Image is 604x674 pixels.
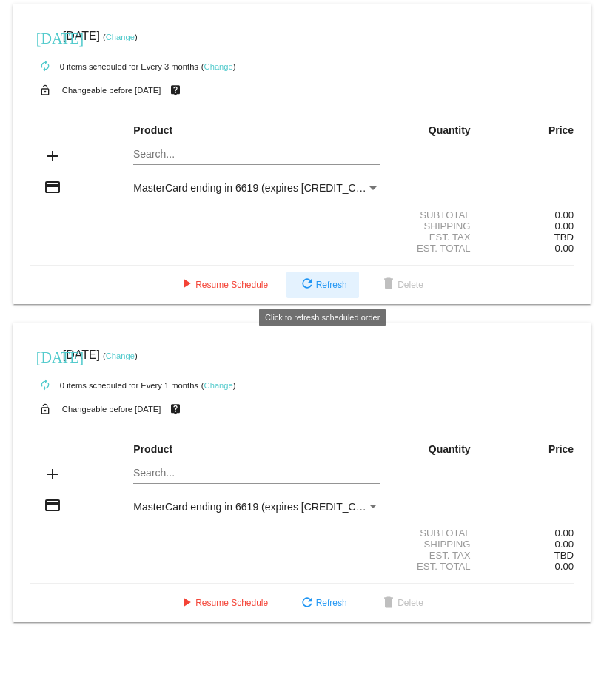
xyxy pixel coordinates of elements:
mat-icon: autorenew [36,377,54,394]
mat-icon: credit_card [44,178,61,196]
div: Est. Tax [392,232,483,243]
div: 0.00 [483,528,574,539]
input: Search... [133,149,380,161]
span: 0.00 [554,220,574,232]
mat-icon: [DATE] [36,28,54,46]
span: 0.00 [554,539,574,550]
div: Shipping [392,220,483,232]
strong: Price [548,124,574,136]
span: Refresh [298,598,347,608]
strong: Product [133,443,172,455]
span: Resume Schedule [178,598,268,608]
button: Refresh [286,272,359,298]
mat-icon: delete [380,276,397,294]
button: Delete [368,272,435,298]
mat-icon: delete [380,595,397,613]
span: 0.00 [554,561,574,572]
strong: Price [548,443,574,455]
small: ( ) [201,62,236,71]
div: Subtotal [392,528,483,539]
span: 0.00 [554,243,574,254]
span: Resume Schedule [178,280,268,290]
mat-icon: play_arrow [178,276,195,294]
strong: Quantity [429,443,471,455]
mat-icon: lock_open [36,400,54,419]
small: Changeable before [DATE] [62,405,161,414]
mat-icon: refresh [298,276,316,294]
div: Subtotal [392,209,483,220]
button: Resume Schedule [166,272,280,298]
small: ( ) [201,381,236,390]
div: Shipping [392,539,483,550]
span: Delete [380,280,423,290]
small: ( ) [103,351,138,360]
span: Delete [380,598,423,608]
mat-select: Payment Method [133,182,380,194]
button: Delete [368,590,435,616]
mat-icon: live_help [167,400,184,419]
a: Change [204,381,233,390]
small: 0 items scheduled for Every 3 months [30,62,198,71]
div: Est. Tax [392,550,483,561]
mat-icon: [DATE] [36,347,54,365]
div: Est. Total [392,243,483,254]
button: Refresh [286,590,359,616]
div: 0.00 [483,209,574,220]
mat-icon: play_arrow [178,595,195,613]
a: Change [106,351,135,360]
mat-icon: live_help [167,81,184,100]
mat-icon: add [44,465,61,483]
strong: Quantity [429,124,471,136]
mat-icon: autorenew [36,58,54,75]
mat-icon: refresh [298,595,316,613]
a: Change [204,62,233,71]
button: Resume Schedule [166,590,280,616]
mat-icon: lock_open [36,81,54,100]
span: MasterCard ending in 6619 (expires [CREDIT_CARD_DATA]) [133,501,416,513]
span: TBD [554,550,574,561]
small: ( ) [103,33,138,41]
small: Changeable before [DATE] [62,86,161,95]
mat-select: Payment Method [133,501,380,513]
small: 0 items scheduled for Every 1 months [30,381,198,390]
a: Change [106,33,135,41]
span: TBD [554,232,574,243]
input: Search... [133,468,380,479]
mat-icon: credit_card [44,496,61,514]
span: MasterCard ending in 6619 (expires [CREDIT_CARD_DATA]) [133,182,416,194]
div: Est. Total [392,561,483,572]
strong: Product [133,124,172,136]
mat-icon: add [44,147,61,165]
span: Refresh [298,280,347,290]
